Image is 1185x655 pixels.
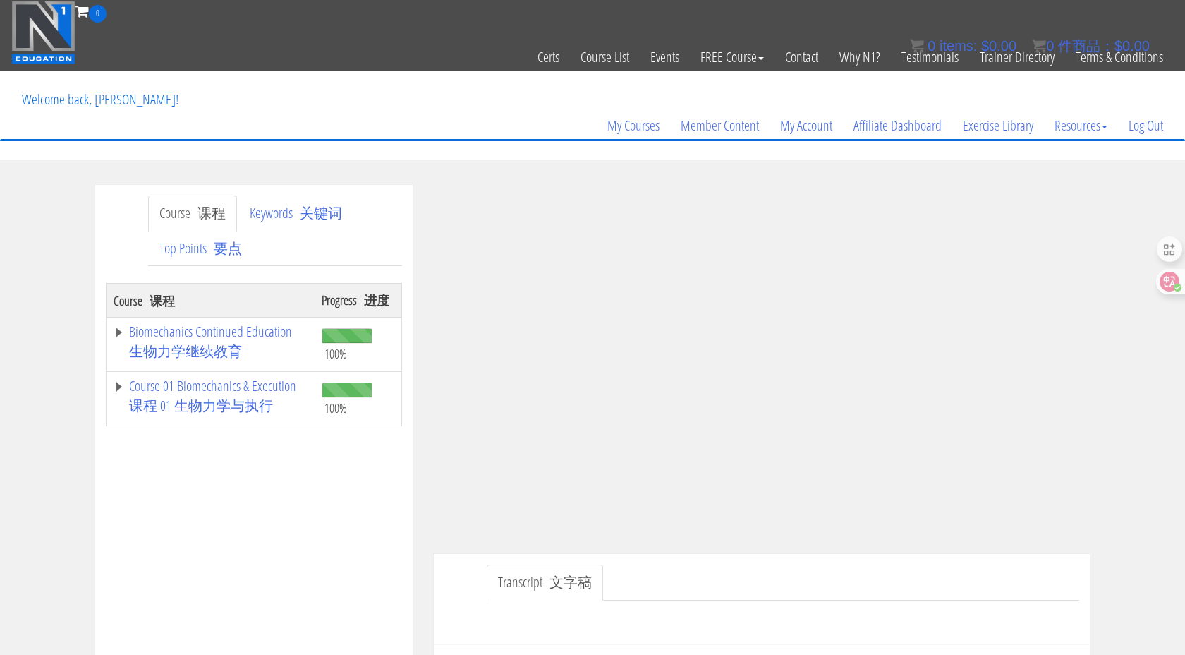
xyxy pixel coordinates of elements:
a: Course List [570,23,640,92]
a: Course 课程 [148,196,237,232]
font: 进度 [364,292,389,308]
a: Top Points 要点 [148,231,253,267]
span: 100% [324,400,347,416]
a: Course 01 Biomechanics & Execution课程 01 生物力学与执行 [114,379,308,419]
a: Trainer Directory [969,23,1065,92]
a: Log Out [1118,92,1174,160]
p: Welcome back, [PERSON_NAME]! [11,71,189,128]
a: Affiliate Dashboard [843,92,952,160]
img: icon11.png [1032,39,1046,53]
span: 100% [324,346,347,361]
span: 0 [89,5,107,23]
font: 课程 [197,203,226,222]
a: 0 [75,1,107,20]
font: 文字稿 [549,572,592,591]
a: Terms & Conditions [1065,23,1174,92]
span: $ [981,38,989,54]
a: Keywords 关键词 [238,196,353,232]
th: Course [107,284,315,318]
th: Progress [315,284,401,318]
a: My Courses [597,92,670,160]
a: Member Content [670,92,770,160]
a: 0 items: $0.00 0 件商品：$0.00 [910,38,1150,54]
a: Testimonials [891,23,969,92]
font: 0 件商品：$0.00 [1028,38,1150,54]
img: n1-education [11,1,75,64]
font: 生物力学继续教育 [129,342,242,361]
a: Transcript 文字稿 [487,565,603,601]
a: FREE Course [690,23,774,92]
span: items: [940,38,977,54]
a: Why N1? [829,23,891,92]
a: My Account [770,92,843,160]
a: Biomechanics Continued Education生物力学继续教育 [114,325,308,364]
font: 课程 01 生物力学与执行 [129,396,273,415]
font: 关键词 [300,203,342,222]
a: Events [640,23,690,92]
a: Contact [774,23,829,92]
span: 0 [928,38,935,54]
font: 要点 [214,239,242,258]
img: icon11.png [910,39,924,53]
bdi: 0.00 [981,38,1016,54]
font: 课程 [150,292,175,309]
a: Exercise Library [952,92,1044,160]
a: Certs [527,23,570,92]
a: Resources [1044,92,1118,160]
